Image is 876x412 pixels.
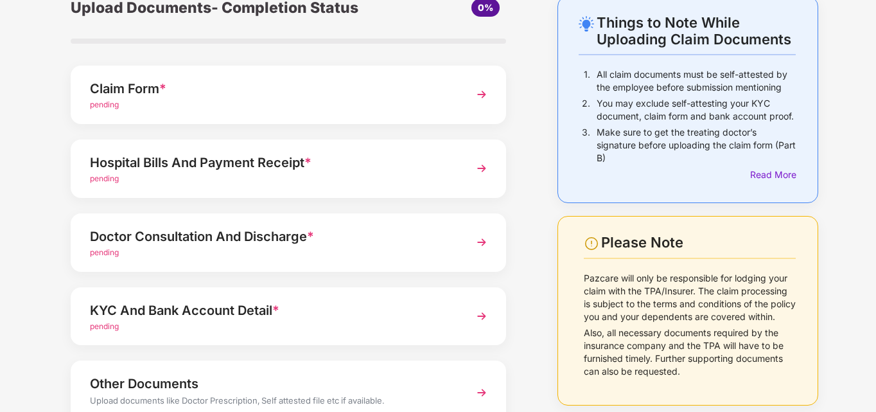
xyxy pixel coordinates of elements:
[470,305,493,328] img: svg+xml;base64,PHN2ZyBpZD0iTmV4dCIgeG1sbnM9Imh0dHA6Ly93d3cudzMub3JnLzIwMDAvc3ZnIiB3aWR0aD0iMzYiIG...
[584,327,796,378] p: Also, all necessary documents required by the insurance company and the TPA will have to be furni...
[90,321,119,331] span: pending
[597,68,796,94] p: All claim documents must be self-attested by the employee before submission mentioning
[470,231,493,254] img: svg+xml;base64,PHN2ZyBpZD0iTmV4dCIgeG1sbnM9Imh0dHA6Ly93d3cudzMub3JnLzIwMDAvc3ZnIiB3aWR0aD0iMzYiIG...
[90,174,119,183] span: pending
[90,300,453,321] div: KYC And Bank Account Detail
[90,226,453,247] div: Doctor Consultation And Discharge
[478,2,493,13] span: 0%
[584,272,796,323] p: Pazcare will only be responsible for lodging your claim with the TPA/Insurer. The claim processin...
[597,14,796,48] div: Things to Note While Uploading Claim Documents
[90,373,453,394] div: Other Documents
[582,126,590,165] p: 3.
[582,97,590,123] p: 2.
[470,157,493,180] img: svg+xml;base64,PHN2ZyBpZD0iTmV4dCIgeG1sbnM9Imh0dHA6Ly93d3cudzMub3JnLzIwMDAvc3ZnIiB3aWR0aD0iMzYiIG...
[597,126,796,165] p: Make sure to get the treating doctor’s signature before uploading the claim form (Part B)
[601,234,796,251] div: Please Note
[90,78,453,99] div: Claim Form
[90,100,119,109] span: pending
[750,168,796,182] div: Read More
[579,16,594,31] img: svg+xml;base64,PHN2ZyB4bWxucz0iaHR0cDovL3d3dy53My5vcmcvMjAwMC9zdmciIHdpZHRoPSIyNC4wOTMiIGhlaWdodD...
[470,381,493,404] img: svg+xml;base64,PHN2ZyBpZD0iTmV4dCIgeG1sbnM9Imh0dHA6Ly93d3cudzMub3JnLzIwMDAvc3ZnIiB3aWR0aD0iMzYiIG...
[584,236,599,251] img: svg+xml;base64,PHN2ZyBpZD0iV2FybmluZ18tXzI0eDI0IiBkYXRhLW5hbWU9Ildhcm5pbmcgLSAyNHgyNCIgeG1sbnM9Im...
[90,247,119,257] span: pending
[597,97,796,123] p: You may exclude self-attesting your KYC document, claim form and bank account proof.
[584,68,590,94] p: 1.
[470,83,493,106] img: svg+xml;base64,PHN2ZyBpZD0iTmV4dCIgeG1sbnM9Imh0dHA6Ly93d3cudzMub3JnLzIwMDAvc3ZnIiB3aWR0aD0iMzYiIG...
[90,394,453,411] div: Upload documents like Doctor Prescription, Self attested file etc if available.
[90,152,453,173] div: Hospital Bills And Payment Receipt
